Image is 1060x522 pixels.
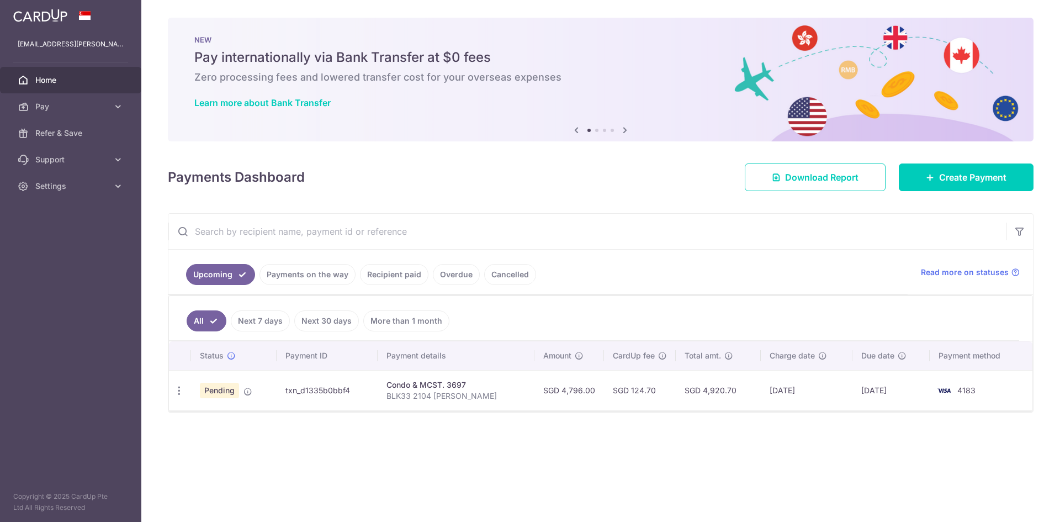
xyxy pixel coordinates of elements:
th: Payment details [378,341,534,370]
a: Read more on statuses [921,267,1020,278]
p: NEW [194,35,1007,44]
span: Amount [543,350,571,361]
td: SGD 4,920.70 [676,370,761,410]
span: CardUp fee [613,350,655,361]
td: [DATE] [761,370,852,410]
img: CardUp [13,9,67,22]
a: All [187,310,226,331]
span: Download Report [785,171,858,184]
a: Cancelled [484,264,536,285]
a: Upcoming [186,264,255,285]
a: Overdue [433,264,480,285]
h5: Pay internationally via Bank Transfer at $0 fees [194,49,1007,66]
span: Support [35,154,108,165]
span: 4183 [957,386,976,395]
td: txn_d1335b0bbf4 [277,370,377,410]
input: Search by recipient name, payment id or reference [168,214,1006,249]
a: Next 7 days [231,310,290,331]
iframe: Opens a widget where you can find more information [989,489,1049,516]
h4: Payments Dashboard [168,167,305,187]
span: Status [200,350,224,361]
p: [EMAIL_ADDRESS][PERSON_NAME][DOMAIN_NAME] [18,39,124,50]
td: [DATE] [852,370,930,410]
a: More than 1 month [363,310,449,331]
a: Download Report [745,164,886,191]
a: Next 30 days [294,310,359,331]
a: Recipient paid [360,264,428,285]
span: Read more on statuses [921,267,1009,278]
p: BLK33 2104 [PERSON_NAME] [386,391,526,402]
td: SGD 124.70 [604,370,676,410]
a: Create Payment [899,164,1033,191]
span: Due date [861,350,894,361]
span: Pending [200,383,239,398]
span: Settings [35,181,108,192]
img: Bank Card [933,384,955,397]
span: Total amt. [685,350,721,361]
a: Payments on the way [259,264,356,285]
span: Refer & Save [35,128,108,139]
a: Learn more about Bank Transfer [194,97,331,108]
span: Home [35,75,108,86]
td: SGD 4,796.00 [534,370,604,410]
th: Payment method [930,341,1032,370]
span: Pay [35,101,108,112]
th: Payment ID [277,341,377,370]
span: Charge date [770,350,815,361]
h6: Zero processing fees and lowered transfer cost for your overseas expenses [194,71,1007,84]
span: Create Payment [939,171,1006,184]
img: Bank transfer banner [168,18,1033,141]
div: Condo & MCST. 3697 [386,379,526,391]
